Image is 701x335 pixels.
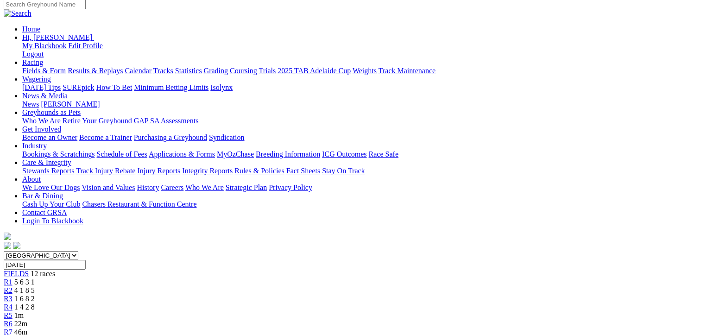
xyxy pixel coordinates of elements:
a: Vision and Values [82,183,135,191]
a: Integrity Reports [182,167,233,175]
img: twitter.svg [13,242,20,249]
div: Industry [22,150,697,158]
div: About [22,183,697,192]
a: R4 [4,303,13,311]
a: R2 [4,286,13,294]
a: Chasers Restaurant & Function Centre [82,200,196,208]
a: Greyhounds as Pets [22,108,81,116]
a: R5 [4,311,13,319]
div: Hi, [PERSON_NAME] [22,42,697,58]
a: News [22,100,39,108]
a: R1 [4,278,13,286]
a: Racing [22,58,43,66]
a: About [22,175,41,183]
span: 4 1 8 5 [14,286,35,294]
a: Schedule of Fees [96,150,147,158]
a: Weights [353,67,377,75]
a: Results & Replays [68,67,123,75]
a: Edit Profile [69,42,103,50]
a: Isolynx [210,83,233,91]
a: Bookings & Scratchings [22,150,95,158]
a: Become an Owner [22,133,77,141]
a: History [137,183,159,191]
a: Stay On Track [322,167,365,175]
a: We Love Our Dogs [22,183,80,191]
a: Minimum Betting Limits [134,83,208,91]
a: R3 [4,295,13,303]
input: Select date [4,260,86,270]
a: Statistics [175,67,202,75]
span: Hi, [PERSON_NAME] [22,33,92,41]
a: FIELDS [4,270,29,278]
span: 1m [14,311,24,319]
img: facebook.svg [4,242,11,249]
a: Get Involved [22,125,61,133]
a: My Blackbook [22,42,67,50]
a: Injury Reports [137,167,180,175]
a: Stewards Reports [22,167,74,175]
a: Purchasing a Greyhound [134,133,207,141]
a: Who We Are [185,183,224,191]
span: 12 races [31,270,55,278]
a: Grading [204,67,228,75]
a: Race Safe [368,150,398,158]
div: Racing [22,67,697,75]
a: 2025 TAB Adelaide Cup [278,67,351,75]
a: Strategic Plan [226,183,267,191]
a: Care & Integrity [22,158,71,166]
a: Syndication [209,133,244,141]
a: R6 [4,320,13,328]
a: Tracks [153,67,173,75]
a: Fact Sheets [286,167,320,175]
a: Hi, [PERSON_NAME] [22,33,94,41]
a: Trials [259,67,276,75]
a: Track Injury Rebate [76,167,135,175]
a: Wagering [22,75,51,83]
div: Bar & Dining [22,200,697,209]
a: MyOzChase [217,150,254,158]
span: 22m [14,320,27,328]
a: Logout [22,50,44,58]
div: Get Involved [22,133,697,142]
a: Bar & Dining [22,192,63,200]
a: Home [22,25,40,33]
a: Privacy Policy [269,183,312,191]
a: Login To Blackbook [22,217,83,225]
a: Applications & Forms [149,150,215,158]
a: [PERSON_NAME] [41,100,100,108]
a: [DATE] Tips [22,83,61,91]
img: Search [4,9,32,18]
div: Greyhounds as Pets [22,117,697,125]
a: Contact GRSA [22,209,67,216]
a: Who We Are [22,117,61,125]
a: ICG Outcomes [322,150,366,158]
a: News & Media [22,92,68,100]
a: How To Bet [96,83,133,91]
a: Become a Trainer [79,133,132,141]
a: Cash Up Your Club [22,200,80,208]
a: Breeding Information [256,150,320,158]
div: Care & Integrity [22,167,697,175]
img: logo-grsa-white.png [4,233,11,240]
a: Fields & Form [22,67,66,75]
a: SUREpick [63,83,94,91]
div: News & Media [22,100,697,108]
a: Calendar [125,67,152,75]
a: Industry [22,142,47,150]
a: Careers [161,183,183,191]
a: Retire Your Greyhound [63,117,132,125]
a: Track Maintenance [379,67,436,75]
div: Wagering [22,83,697,92]
a: Rules & Policies [234,167,284,175]
span: 1 6 8 2 [14,295,35,303]
span: 5 6 3 1 [14,278,35,286]
a: GAP SA Assessments [134,117,199,125]
span: 1 4 2 8 [14,303,35,311]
